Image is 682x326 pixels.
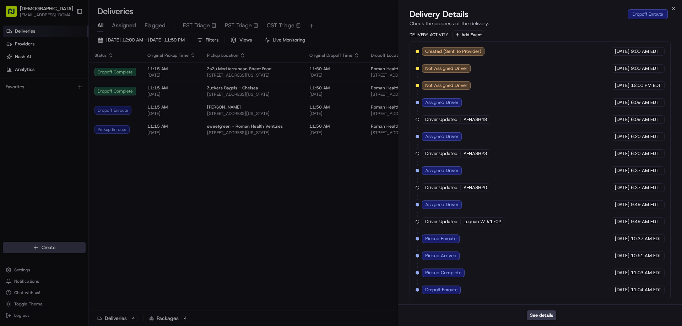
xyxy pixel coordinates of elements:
[425,253,456,259] span: Pickup Arrived
[631,219,659,225] span: 9:49 AM EDT
[425,167,459,174] span: Assigned Driver
[24,75,90,81] div: We're available if you need us!
[631,236,661,242] span: 10:37 AM EDT
[615,236,629,242] span: [DATE]
[425,150,458,157] span: Driver Updated
[425,184,458,191] span: Driver Updated
[425,201,459,208] span: Assigned Driver
[631,253,661,259] span: 10:51 AM EDT
[425,270,461,276] span: Pickup Complete
[615,133,629,140] span: [DATE]
[425,99,459,106] span: Assigned Driver
[615,116,629,123] span: [DATE]
[631,116,659,123] span: 6:09 AM EDT
[425,82,467,89] span: Not Assigned Driver
[615,287,629,293] span: [DATE]
[4,100,57,113] a: 📗Knowledge Base
[18,46,117,53] input: Clear
[67,103,114,110] span: API Documentation
[631,287,661,293] span: 11:04 AM EDT
[615,65,629,72] span: [DATE]
[464,184,487,191] span: A-NASH20
[60,104,66,109] div: 💻
[425,287,458,293] span: Dropoff Enroute
[631,270,661,276] span: 11:03 AM EDT
[24,68,117,75] div: Start new chat
[57,100,117,113] a: 💻API Documentation
[631,167,659,174] span: 6:37 AM EDT
[615,201,629,208] span: [DATE]
[50,120,86,126] a: Powered byPylon
[410,20,671,27] p: Check the progress of the delivery.
[464,219,501,225] span: Luquan W #1702
[615,99,629,106] span: [DATE]
[7,28,129,40] p: Welcome 👋
[615,253,629,259] span: [DATE]
[615,270,629,276] span: [DATE]
[425,236,456,242] span: Pickup Enroute
[631,201,659,208] span: 9:49 AM EDT
[71,120,86,126] span: Pylon
[14,103,54,110] span: Knowledge Base
[7,7,21,21] img: Nash
[410,32,448,38] div: Delivery Activity
[615,219,629,225] span: [DATE]
[631,99,659,106] span: 6:09 AM EDT
[615,48,629,55] span: [DATE]
[425,133,459,140] span: Assigned Driver
[631,82,661,89] span: 12:00 PM EDT
[7,104,13,109] div: 📗
[121,70,129,78] button: Start new chat
[615,167,629,174] span: [DATE]
[631,65,659,72] span: 9:00 AM EDT
[425,116,458,123] span: Driver Updated
[631,184,659,191] span: 6:37 AM EDT
[425,48,481,55] span: Created (Sent To Provider)
[464,150,487,157] span: A-NASH23
[425,65,467,72] span: Not Assigned Driver
[631,48,659,55] span: 9:00 AM EDT
[615,150,629,157] span: [DATE]
[631,133,659,140] span: 6:20 AM EDT
[453,31,484,39] button: Add Event
[527,310,556,320] button: See details
[464,116,487,123] span: A-NASH48
[7,68,20,81] img: 1736555255976-a54dd68f-1ca7-489b-9aae-adbdc363a1c4
[631,150,659,157] span: 6:20 AM EDT
[615,82,629,89] span: [DATE]
[615,184,629,191] span: [DATE]
[425,219,458,225] span: Driver Updated
[410,9,469,20] span: Delivery Details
